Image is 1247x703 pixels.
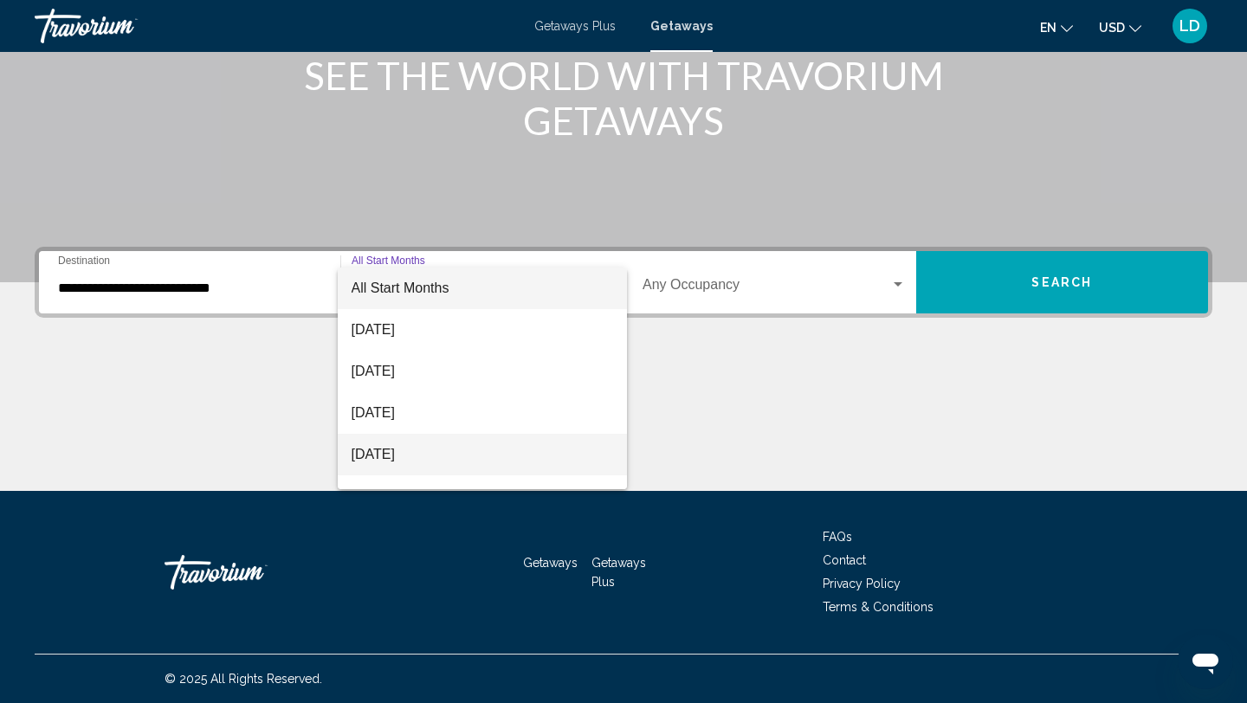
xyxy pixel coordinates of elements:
span: [DATE] [352,475,614,517]
span: [DATE] [352,309,614,351]
span: [DATE] [352,351,614,392]
span: All Start Months [352,281,449,295]
span: [DATE] [352,434,614,475]
iframe: Button to launch messaging window [1178,634,1233,689]
span: [DATE] [352,392,614,434]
